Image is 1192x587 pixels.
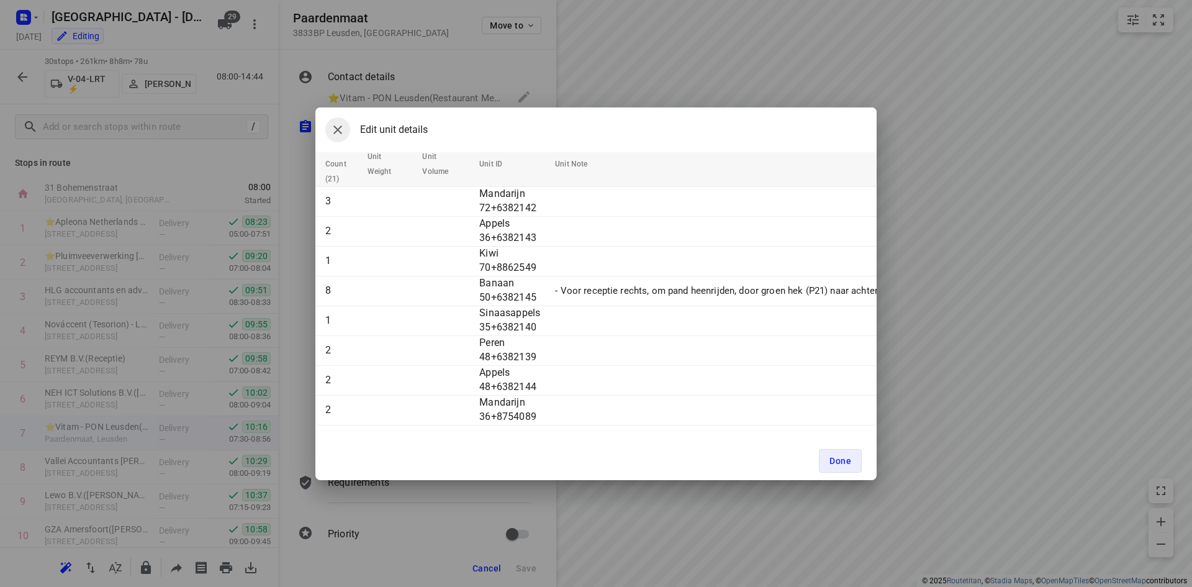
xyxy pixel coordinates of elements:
td: 2 [315,216,363,246]
span: Unit ID [479,157,518,171]
td: Appels 48+6382144 [474,365,550,395]
td: Mandarijn 36+8754089 [474,395,550,425]
td: 1 [315,306,363,335]
td: 3 [315,186,363,216]
td: Kiwi 70+8862549 [474,246,550,276]
td: 2 [315,335,363,365]
span: Unit Note [555,157,603,171]
span: Done [829,456,851,466]
td: Mandarijn 72+6382142 [474,186,550,216]
td: Banaan 50+6382145 [474,276,550,306]
span: Unit Volume [422,149,464,179]
td: 1 [315,246,363,276]
td: Sinaasappels 35+6382140 [474,306,550,335]
td: 8 [315,276,363,306]
span: Unit Weight [368,149,408,179]
div: Edit unit details [325,117,428,142]
td: 2 [315,365,363,395]
button: Done [819,449,862,473]
span: Unit Count (21) [325,142,363,186]
td: Peren 48+6382139 [474,335,550,365]
td: 2 [315,395,363,425]
td: Appels 36+6382143 [474,216,550,246]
